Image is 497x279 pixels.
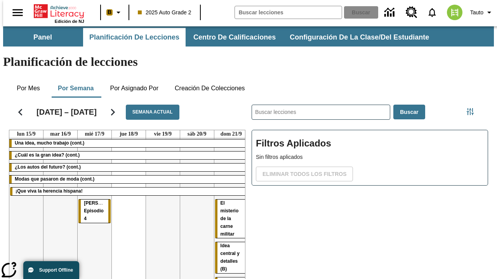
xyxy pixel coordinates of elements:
a: Centro de recursos, Se abrirá en una pestaña nueva. [401,2,422,23]
span: 2025 Auto Grade 2 [138,9,191,17]
button: Por semana [52,79,100,98]
span: El misterio de la carne militar [221,200,239,237]
button: Por mes [9,79,48,98]
div: El misterio de la carne militar [215,200,247,238]
span: Planificación de lecciones [89,33,179,42]
button: Perfil/Configuración [467,5,497,19]
button: Creación de colecciones [169,79,251,98]
a: 18 de septiembre de 2025 [118,130,139,138]
a: Centro de información [380,2,401,23]
a: 21 de septiembre de 2025 [219,130,243,138]
button: Panel [4,28,82,46]
span: Modas que pasaron de moda (cont.) [15,176,94,182]
a: 19 de septiembre de 2025 [153,130,174,138]
div: Idea central y detalles (B) [215,242,247,273]
a: 15 de septiembre de 2025 [16,130,37,138]
input: Buscar campo [235,6,342,19]
div: Modas que pasaron de moda (cont.) [9,176,248,183]
div: ¡Que viva la herencia hispana! [10,188,247,195]
h2: [DATE] – [DATE] [36,107,97,117]
span: Configuración de la clase/del estudiante [290,33,429,42]
button: Centro de calificaciones [187,28,282,46]
button: Menú lateral de filtros [462,104,478,119]
span: Panel [33,33,52,42]
span: Centro de calificaciones [193,33,276,42]
div: Filtros Aplicados [252,130,488,186]
span: Support Offline [39,267,73,273]
div: Una idea, mucho trabajo (cont.) [9,139,248,147]
button: Escoja un nuevo avatar [442,2,467,22]
h1: Planificación de lecciones [3,55,494,69]
div: Portada [34,3,84,24]
button: Por asignado por [104,79,165,98]
span: ¿Los autos del futuro? (cont.) [15,164,81,170]
button: Planificación de lecciones [83,28,186,46]
a: 17 de septiembre de 2025 [83,130,106,138]
a: 20 de septiembre de 2025 [186,130,208,138]
img: avatar image [447,5,462,20]
span: ¡Que viva la herencia hispana! [16,188,83,194]
button: Boost El color de la clase es anaranjado claro. Cambiar el color de la clase. [103,5,126,19]
div: Elena Menope: Episodio 4 [78,200,111,223]
div: ¿Cuál es la gran idea? (cont.) [9,152,248,159]
a: Notificaciones [422,2,442,22]
span: Edición de NJ [55,19,84,24]
div: ¿Los autos del futuro? (cont.) [9,164,248,171]
h2: Filtros Aplicados [256,134,484,153]
button: Buscar [393,105,425,120]
span: Una idea, mucho trabajo (cont.) [15,140,84,146]
p: Sin filtros aplicados [256,153,484,161]
button: Semana actual [126,105,179,120]
button: Abrir el menú lateral [6,1,29,24]
button: Support Offline [23,261,79,279]
span: B [108,7,111,17]
button: Configuración de la clase/del estudiante [283,28,435,46]
span: Elena Menope: Episodio 4 [84,200,125,221]
button: Regresar [10,102,30,122]
div: Subbarra de navegación [3,28,436,46]
button: Seguir [103,102,123,122]
input: Buscar lecciones [252,105,390,119]
a: Portada [34,3,84,19]
span: Tauto [470,9,483,17]
div: Subbarra de navegación [3,26,494,46]
span: Idea central y detalles (B) [221,243,240,272]
span: ¿Cuál es la gran idea? (cont.) [15,152,80,158]
a: 16 de septiembre de 2025 [49,130,72,138]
